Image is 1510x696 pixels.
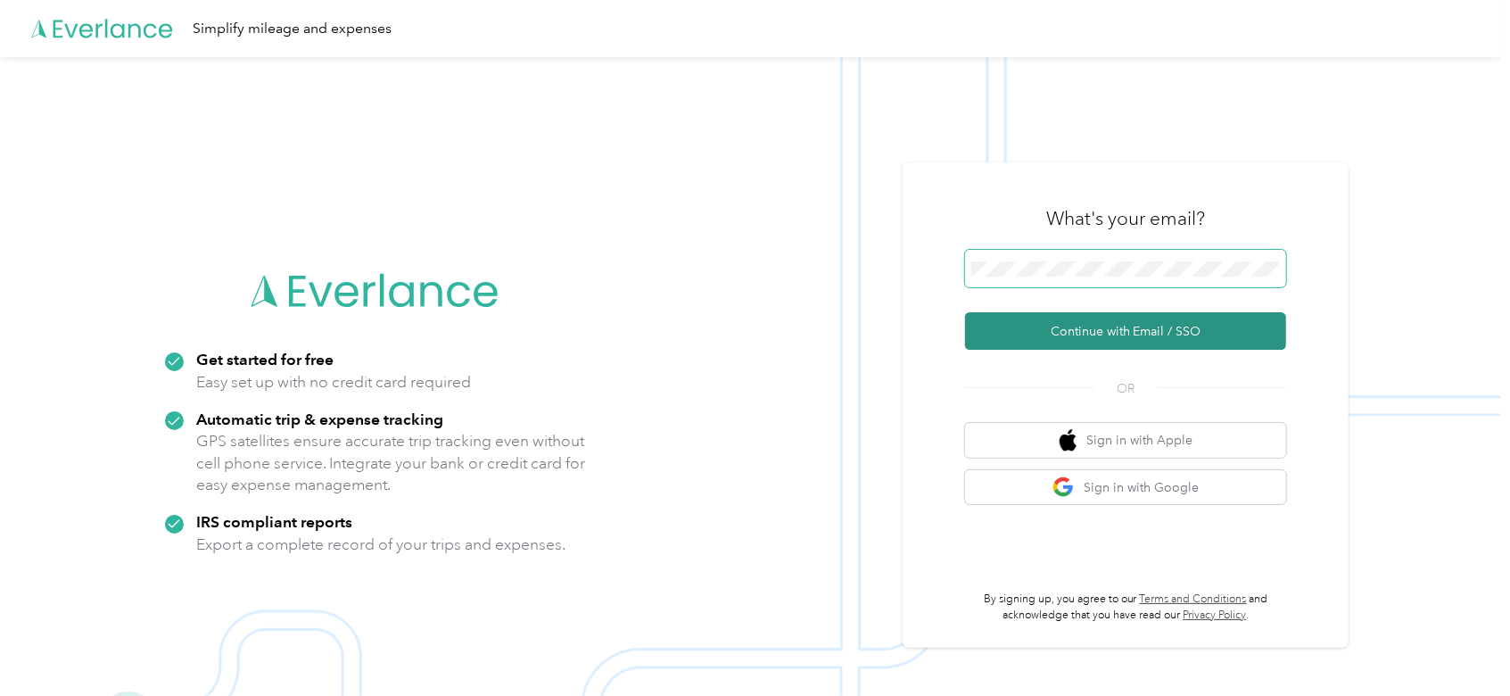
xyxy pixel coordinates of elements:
img: google logo [1052,476,1075,499]
p: GPS satellites ensure accurate trip tracking even without cell phone service. Integrate your bank... [196,430,586,496]
p: By signing up, you agree to our and acknowledge that you have read our . [965,592,1286,623]
strong: Automatic trip & expense tracking [196,410,443,428]
h3: What's your email? [1046,206,1205,231]
button: apple logoSign in with Apple [965,423,1286,458]
div: Simplify mileage and expenses [193,18,392,40]
a: Terms and Conditions [1140,592,1247,606]
p: Easy set up with no credit card required [196,371,471,394]
a: Privacy Policy [1183,609,1246,622]
strong: IRS compliant reports [196,512,352,531]
button: Continue with Email / SSO [965,312,1286,350]
p: Export a complete record of your trips and expenses. [196,534,565,556]
strong: Get started for free [196,350,334,369]
span: OR [1094,379,1157,398]
img: apple logo [1060,429,1077,452]
button: google logoSign in with Google [965,470,1286,505]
